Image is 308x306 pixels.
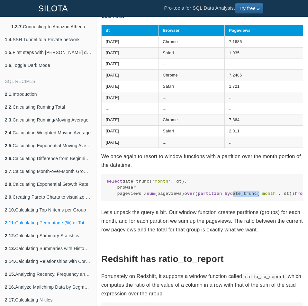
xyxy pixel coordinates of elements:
td: [DATE] [102,70,159,81]
b: 2.10. [5,207,15,212]
td: 1.935 [225,47,303,59]
b: 2.8. [5,182,13,187]
b: 2.9. [5,194,13,200]
b: 2.2. [5,104,13,110]
td: [DATE] [102,36,159,47]
a: 1.3.7.Connecting to Amazon Athena [6,20,96,33]
td: ... [225,59,303,70]
b: 2.12. [5,233,15,238]
td: [DATE] [102,125,159,137]
td: ... [159,103,225,114]
td: Safari [159,47,225,59]
td: ... [225,137,303,148]
td: ... [159,137,225,148]
th: dt [102,25,159,36]
td: [DATE] [102,92,159,103]
span: over [184,191,195,196]
span: partition [198,191,222,196]
b: 1.4. [5,37,13,42]
span: 'month' [152,179,171,184]
td: Chrome [159,70,225,81]
td: Safari [159,81,225,92]
td: [DATE] [102,47,159,59]
td: Chrome [159,36,225,47]
b: 2.7. [5,169,13,174]
b: 2.14. [5,259,15,264]
td: 7.1685 [225,36,303,47]
li: Pro-tools for SQL Data Analysis. [158,0,270,16]
span: by [225,191,230,196]
td: ... [225,92,303,103]
span: sum [147,191,155,196]
td: 7.2485 [225,70,303,81]
td: [DATE] [102,114,159,126]
span: select [106,179,122,184]
b: 2.17. [5,297,15,302]
span: from [294,191,305,196]
b: 2.13. [5,246,15,251]
td: [DATE] [102,59,159,70]
b: 1.6. [5,63,13,68]
iframe: Drift Widget Chat Controller [276,274,300,298]
td: [DATE] [102,81,159,92]
code: date_trunc( , dt), browser, pageviews / (pageviews) ( date_trunc( , dt)) pageviews [106,178,298,197]
td: Chrome [159,114,225,126]
td: 7.864 [225,114,303,126]
td: [DATE] [102,137,159,148]
td: 2.011 [225,125,303,137]
td: Safari [159,125,225,137]
b: 1.3.7. [11,24,23,29]
b: 2.4. [5,130,13,135]
th: Pageviews [225,25,303,36]
span: 'month' [259,191,278,196]
h2: Redshift has ratio_to_report [101,254,303,264]
b: 2.3. [5,117,13,122]
p: We once again to resort to window functions with a partition over the month portion of the datetime. [101,152,303,169]
a: SILOTA [33,0,73,16]
b: 2.5. [5,143,13,148]
b: 2.1. [5,92,13,97]
p: Fortunately on Redshift, it supports a window function called which computes the ratio of the val... [101,272,303,298]
td: ... [225,103,303,114]
b: 1.5. [5,50,13,55]
td: ... [102,103,159,114]
td: ... [159,92,225,103]
a: Try free » [235,3,263,14]
td: 1.721 [225,81,303,92]
th: Browser [159,25,225,36]
code: ratio_to_report [242,274,288,280]
b: 2.15. [5,272,15,277]
b: 2.6. [5,156,13,161]
td: ... [159,59,225,70]
b: 2.16. [5,284,15,290]
p: Let's unpack the query a bit. Our window function creates partitions (groups) for each month, and... [101,208,303,234]
b: 2.11. [5,220,15,225]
